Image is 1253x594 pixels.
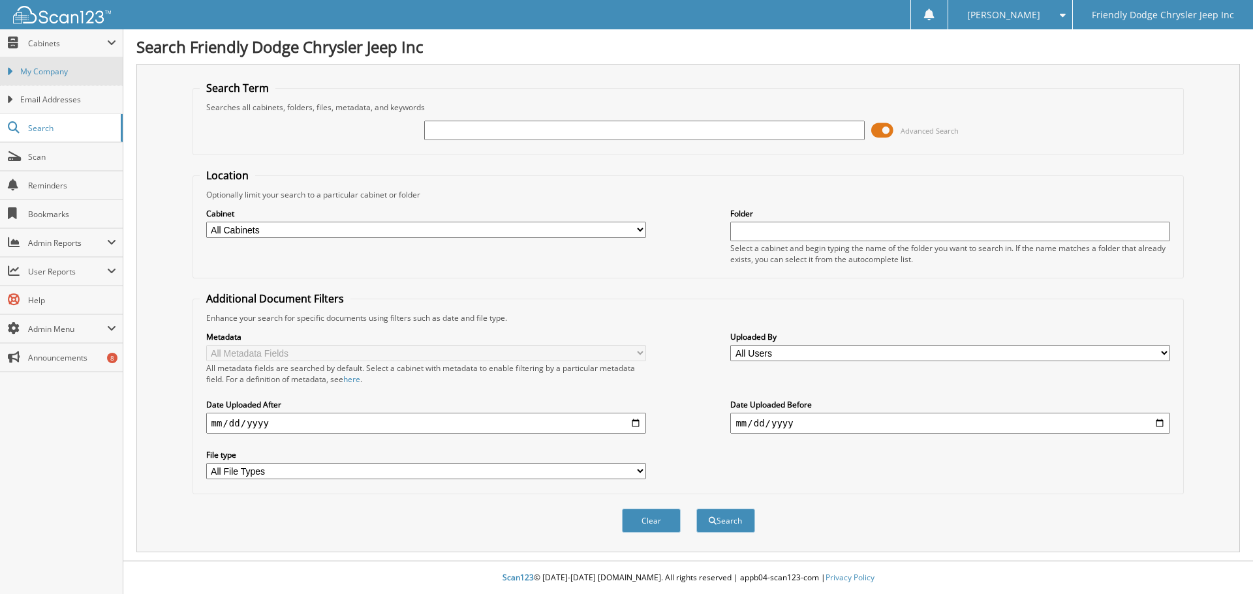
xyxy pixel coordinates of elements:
div: © [DATE]-[DATE] [DOMAIN_NAME]. All rights reserved | appb04-scan123-com | [123,562,1253,594]
div: All metadata fields are searched by default. Select a cabinet with metadata to enable filtering b... [206,363,646,385]
div: Searches all cabinets, folders, files, metadata, and keywords [200,102,1177,113]
input: end [730,413,1170,434]
label: Date Uploaded Before [730,399,1170,410]
a: Privacy Policy [826,572,874,583]
button: Clear [622,509,681,533]
label: Metadata [206,331,646,342]
span: Reminders [28,180,116,191]
span: User Reports [28,266,107,277]
span: [PERSON_NAME] [967,11,1040,19]
img: scan123-logo-white.svg [13,6,111,23]
label: Date Uploaded After [206,399,646,410]
h1: Search Friendly Dodge Chrysler Jeep Inc [136,36,1240,57]
div: Select a cabinet and begin typing the name of the folder you want to search in. If the name match... [730,243,1170,265]
div: Optionally limit your search to a particular cabinet or folder [200,189,1177,200]
span: Scan [28,151,116,162]
a: here [343,374,360,385]
input: start [206,413,646,434]
label: Uploaded By [730,331,1170,342]
span: Email Addresses [20,94,116,106]
span: Admin Reports [28,237,107,248]
span: Search [28,123,114,134]
span: Announcements [28,352,116,363]
div: 8 [107,353,117,363]
span: Cabinets [28,38,107,49]
legend: Location [200,168,255,183]
span: Scan123 [503,572,534,583]
div: Enhance your search for specific documents using filters such as date and file type. [200,312,1177,323]
span: My Company [20,66,116,78]
span: Bookmarks [28,209,116,220]
button: Search [696,509,755,533]
span: Help [28,295,116,306]
label: Cabinet [206,208,646,219]
legend: Search Term [200,81,275,95]
span: Admin Menu [28,323,107,334]
legend: Additional Document Filters [200,291,350,306]
label: Folder [730,208,1170,219]
label: File type [206,449,646,460]
span: Friendly Dodge Chrysler Jeep Inc [1092,11,1234,19]
span: Advanced Search [901,126,959,136]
